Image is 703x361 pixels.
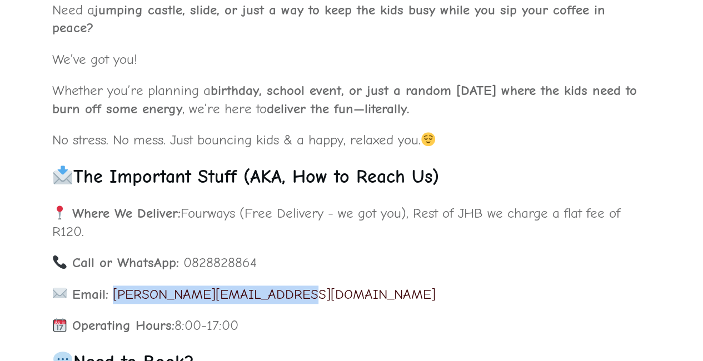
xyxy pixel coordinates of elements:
[53,286,67,300] img: ✉️
[52,205,621,239] span: Fourways (Free Delivery - we got you), Rest of JHB we charge a flat fee of R120.
[53,205,67,219] img: 📍
[113,286,436,302] a: [PERSON_NAME][EMAIL_ADDRESS][DOMAIN_NAME]
[52,2,605,36] span: Need a
[267,101,410,117] strong: deliver the fun—literally.
[52,82,637,117] strong: birthday, school event, or just a random [DATE] where the kids need to burn off some energy
[53,166,72,184] img: 📩
[52,51,137,67] span: We’ve got you!
[72,254,179,270] strong: Call or WhatsApp:
[52,317,239,333] span: 8:00-17:00
[53,255,67,269] img: 📞
[72,317,174,333] strong: Operating Hours:
[52,2,605,36] strong: jumping castle, slide, or just a way to keep the kids busy while you sip your coffee in peace?
[52,166,440,188] strong: The Important Stuff (AKA, How to Reach Us)
[421,132,435,146] img: 😌
[53,318,67,332] img: 📆
[52,132,437,148] span: No stress. No mess. Just bouncing kids & a happy, relaxed you.
[72,286,108,302] strong: Email:
[72,205,181,221] strong: Where We Deliver:
[183,254,257,270] span: 0828828864
[52,82,637,117] span: Whether you’re planning a , we’re here to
